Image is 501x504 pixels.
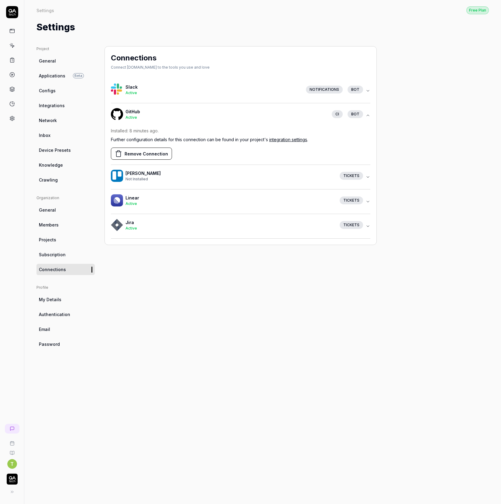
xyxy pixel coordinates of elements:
span: General [39,58,56,64]
span: Projects [39,237,56,243]
a: Integrations [36,100,95,111]
a: Password [36,339,95,350]
div: bot [348,86,363,94]
span: Device Presets [39,147,71,153]
button: Remove Connection [111,148,172,160]
span: Crawling [39,177,58,183]
h4: Slack [125,84,301,90]
span: Network [39,117,57,124]
a: Subscription [36,249,95,260]
a: Documentation [2,446,22,455]
img: Hackoffice [111,170,123,182]
div: Tickets [340,196,363,204]
img: Hackoffice [111,194,123,206]
div: Project [36,46,95,52]
span: Active [125,90,137,95]
h4: [PERSON_NAME] [125,170,335,176]
a: Network [36,115,95,126]
a: Book a call with us [2,436,22,446]
div: Tickets [340,172,363,180]
button: HackofficeLinearActiveTickets [111,189,370,214]
span: Authentication [39,311,70,318]
img: QA Tech Logo [7,474,18,485]
span: Email [39,326,50,332]
div: Organization [36,195,95,201]
span: Active [125,201,137,206]
a: Device Presets [36,145,95,156]
button: HackofficeGitHubActiveCIbot [111,103,370,128]
div: Profile [36,285,95,290]
a: General [36,204,95,216]
button: Hackoffice[PERSON_NAME]Not InstalledTickets [111,165,370,189]
h1: Settings [36,20,75,34]
span: . [307,137,308,142]
span: Active [125,115,137,120]
img: Hackoffice [111,83,123,96]
div: HackofficeGitHubActiveCIbot [111,128,370,165]
span: Password [39,341,60,347]
span: Integrations [39,102,65,109]
span: Active [125,226,137,230]
img: Hackoffice [111,219,123,231]
a: Authentication [36,309,95,320]
a: Email [36,324,95,335]
h2: Connections [111,53,156,63]
button: HackofficeSlackActiveNotificationsbot [111,79,370,103]
button: HackofficeJiraActiveTickets [111,214,370,238]
span: Not Installed [125,177,148,181]
a: Crawling [36,174,95,186]
button: T [7,459,17,469]
span: General [39,207,56,213]
span: Subscription [39,251,66,258]
a: New conversation [5,424,19,434]
a: Free Plan [466,6,489,14]
span: Members [39,222,59,228]
time: 8 minutes ago [129,128,158,133]
span: Applications [39,73,65,79]
span: Knowledge [39,162,63,168]
div: bot [348,110,363,118]
a: Knowledge [36,159,95,171]
p: Further configuration details for this connection can be found in your project's [111,136,370,143]
span: Beta [73,73,84,78]
span: Connections [39,266,66,273]
a: Inbox [36,130,95,141]
a: Projects [36,234,95,245]
a: Members [36,219,95,230]
span: Configs [39,87,56,94]
a: ApplicationsBeta [36,70,95,81]
img: Hackoffice [111,108,123,120]
div: Tickets [340,221,363,229]
a: Configs [36,85,95,96]
span: My Details [39,296,61,303]
div: CI [332,110,343,118]
div: Notifications [306,86,343,94]
a: integration settings [269,137,307,142]
p: Installed: . [111,128,370,134]
h4: GitHub [125,108,327,115]
h4: Jira [125,219,335,226]
div: Settings [36,7,54,13]
span: Inbox [39,132,50,138]
h4: Linear [125,195,335,201]
a: Connections [36,264,95,275]
a: General [36,55,95,66]
a: My Details [36,294,95,305]
div: Connect [DOMAIN_NAME] to the tools you use and love [111,65,210,70]
button: QA Tech Logo [2,469,22,486]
